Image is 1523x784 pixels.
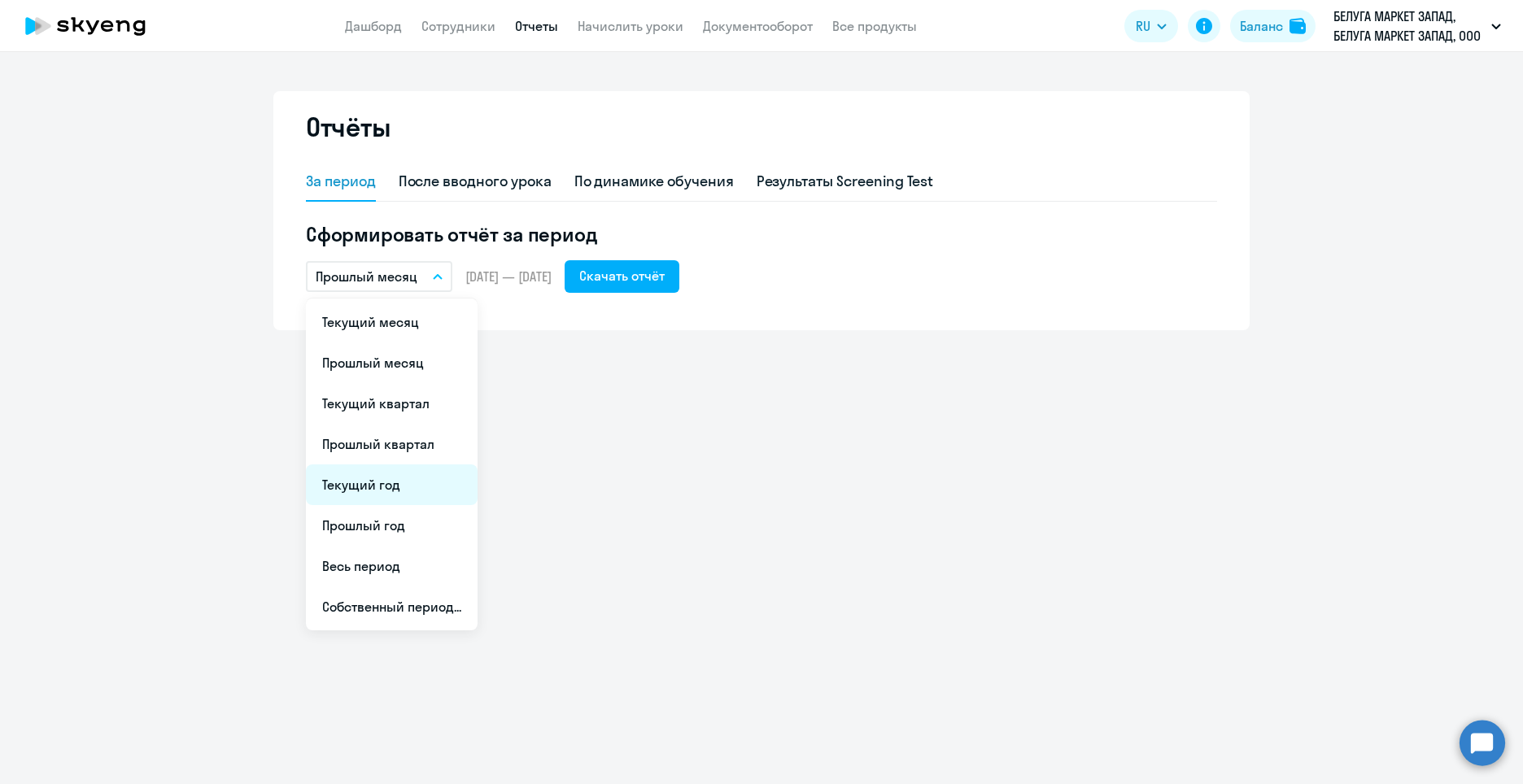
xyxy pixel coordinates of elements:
[578,18,683,34] a: Начислить уроки
[832,18,917,34] a: Все продукты
[1136,16,1150,36] span: RU
[465,268,552,285] span: [DATE] — [DATE]
[565,260,679,293] button: Скачать отчёт
[1124,10,1178,42] button: RU
[345,18,402,34] a: Дашборд
[306,171,376,192] div: За период
[1240,16,1283,36] div: Баланс
[757,171,934,192] div: Результаты Screening Test
[574,171,734,192] div: По динамике обучения
[306,261,452,292] button: Прошлый месяц
[1290,18,1306,34] img: balance
[703,18,813,34] a: Документооборот
[515,18,558,34] a: Отчеты
[306,298,478,630] ul: RU
[1325,7,1509,46] button: БЕЛУГА МАРКЕТ ЗАПАД, БЕЛУГА МАРКЕТ ЗАПАД, ООО
[421,18,495,34] a: Сотрудники
[1333,7,1485,46] p: БЕЛУГА МАРКЕТ ЗАПАД, БЕЛУГА МАРКЕТ ЗАПАД, ООО
[306,221,1217,247] h5: Сформировать отчёт за период
[579,266,665,285] div: Скачать отчёт
[399,171,552,192] div: После вводного урока
[306,111,391,143] h2: Отчёты
[1230,10,1316,42] button: Балансbalance
[316,267,417,286] p: Прошлый месяц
